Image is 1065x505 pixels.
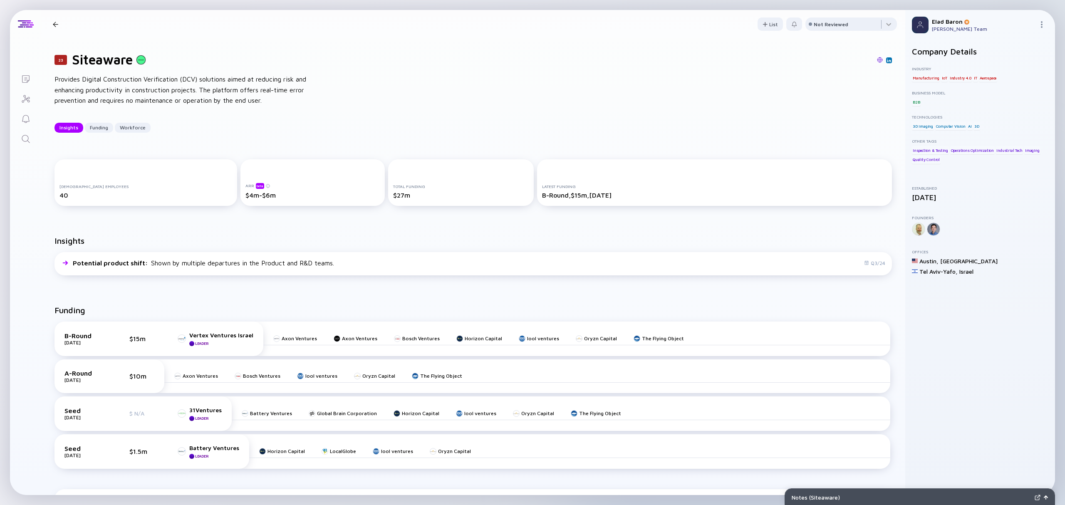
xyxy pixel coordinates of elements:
[309,410,377,416] a: Global Brain Corporation
[912,193,1048,202] div: [DATE]
[959,268,973,275] div: Israel
[456,335,502,342] a: Horizon Capital
[932,18,1035,25] div: Elad Baron
[195,341,208,346] div: Leader
[10,128,41,148] a: Search
[912,98,921,106] div: B2B
[394,335,440,342] a: Bosch Ventures
[64,407,106,414] div: Seed
[183,373,218,379] div: Axon Ventures
[393,191,529,199] div: $27m
[362,373,395,379] div: Oryzn Capital
[1024,146,1040,154] div: Imaging
[519,335,559,342] a: lool ventures
[973,74,978,82] div: IT
[250,410,292,416] div: Battery Ventures
[912,186,1048,191] div: Established
[912,268,918,274] img: Israel Flag
[814,21,848,27] div: Not Reviewed
[758,17,783,31] button: List
[584,335,617,342] div: Oryzn Capital
[297,373,337,379] a: lool ventures
[73,259,334,267] div: Shown by multiple departures in the Product and R&D teams.
[178,406,222,421] a: 31VenturesLeader
[189,406,222,413] div: 31Ventures
[129,372,154,380] div: $10m
[576,335,617,342] a: Oryzn Capital
[912,156,941,164] div: Quality Control
[256,183,264,189] div: beta
[64,414,106,421] div: [DATE]
[912,66,1048,71] div: Industry
[979,74,997,82] div: Aerospace
[919,268,958,275] div: Tel Aviv-Yafo ,
[912,17,929,33] img: Profile Picture
[54,123,83,133] button: Insights
[579,410,621,416] div: The Flying Object
[912,139,1048,144] div: Other Tags
[381,448,413,454] div: lool ventures
[64,377,106,383] div: [DATE]
[273,335,317,342] a: Axon Ventures
[950,146,995,154] div: Operations Optimization
[64,445,106,452] div: Seed
[334,335,377,342] a: Axon Ventures
[54,74,321,106] div: Provides Digital Construction Verification (DCV) solutions aimed at reducing risk and enhancing p...
[758,18,783,31] div: List
[195,416,208,421] div: Leader
[967,122,973,130] div: AI
[129,448,154,455] div: $1.5m
[72,52,133,67] h1: Siteaware
[912,215,1048,220] div: Founders
[195,454,208,458] div: Leader
[912,249,1048,254] div: Offices
[912,74,940,82] div: Manufacturing
[54,236,84,245] h2: Insights
[864,260,885,266] div: Q3/24
[912,114,1048,119] div: Technologies
[54,305,85,315] h2: Funding
[373,448,413,454] a: lool ventures
[64,332,106,339] div: B-Round
[402,410,439,416] div: Horizon Capital
[305,373,337,379] div: lool ventures
[317,410,377,416] div: Global Brain Corporation
[245,191,379,199] div: $4m-$6m
[54,55,67,65] div: 23
[235,373,280,379] a: Bosch Ventures
[189,444,239,451] div: Battery Ventures
[1035,495,1040,500] img: Expand Notes
[73,259,149,267] span: Potential product shift :
[129,410,154,417] div: $ N/A
[521,410,554,416] div: Oryzn Capital
[64,339,106,346] div: [DATE]
[1044,495,1048,500] img: Open Notes
[330,448,356,454] div: LocalGlobe
[85,123,113,133] button: Funding
[542,191,887,199] div: B-Round, $15m, [DATE]
[115,121,151,134] div: Workforce
[189,332,253,339] div: Vertex Ventures Israel
[912,122,934,130] div: 3D Imaging
[430,448,471,454] a: Oryzn Capital
[513,410,554,416] a: Oryzn Capital
[941,74,948,82] div: IoT
[59,191,232,199] div: 40
[174,373,218,379] a: Axon Ventures
[59,495,887,503] div: Stakeholders & Advisors
[10,108,41,128] a: Reminders
[919,257,939,265] div: Austin ,
[642,335,684,342] div: The Flying Object
[877,57,883,63] img: Siteaware Website
[412,373,462,379] a: The Flying Object
[10,88,41,108] a: Investor Map
[571,410,621,416] a: The Flying Object
[949,74,972,82] div: Industry 4.0
[932,26,1035,32] div: [PERSON_NAME] Team
[973,122,980,130] div: 3D
[420,373,462,379] div: The Flying Object
[129,335,154,342] div: $15m
[259,448,305,454] a: Horizon Capital
[282,335,317,342] div: Axon Ventures
[464,410,496,416] div: lool ventures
